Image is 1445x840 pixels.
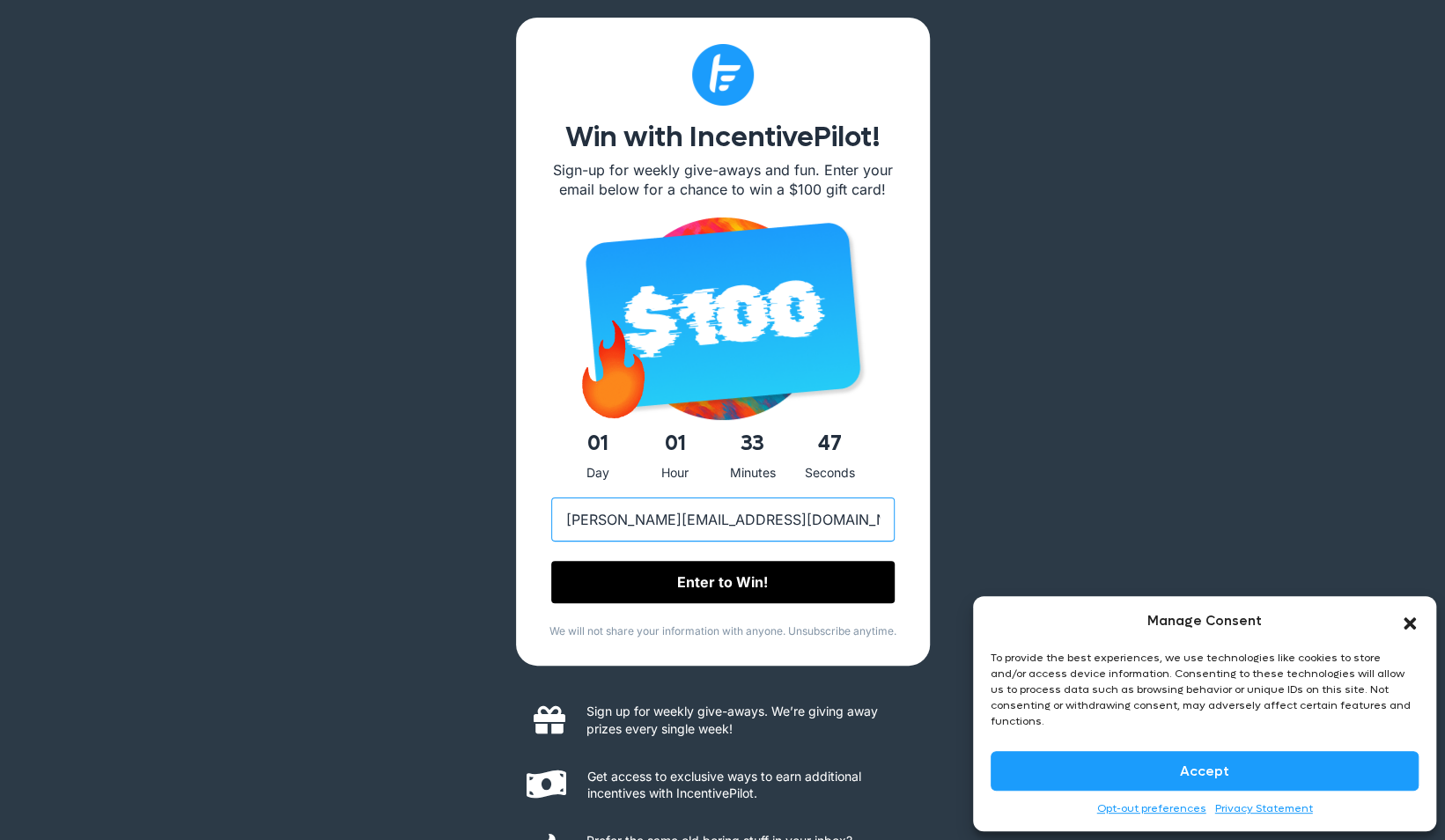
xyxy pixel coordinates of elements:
input: Enter Your Email Address [551,497,895,542]
div: Minutes [718,462,788,484]
p: Get access to exclusive ways to earn additional incentives with IncentivePilot. [587,768,912,802]
span: 47 [795,425,866,462]
span: 01 [640,425,711,462]
span: 33 [718,425,788,462]
img: iPhone 16 - 73 [560,217,886,420]
a: Privacy Statement [1215,799,1313,818]
div: Close dialog [1401,612,1419,630]
p: Sign-up for weekly give-aways and fun. Enter your email below for a chance to win a $100 gift card! [551,160,895,200]
a: Opt-out preferences [1097,799,1206,818]
div: Seconds [795,462,866,484]
div: To provide the best experiences, we use technologies like cookies to store and/or access device i... [991,650,1417,729]
h1: Win with IncentivePilot! [551,123,895,151]
div: Manage Consent [1147,609,1262,632]
img: giphy (2) [551,297,675,420]
div: Hour [640,462,711,484]
p: We will not share your information with anyone. Unsubscribe anytime. [542,624,903,639]
span: 01 [563,425,633,462]
input: Enter to Win! [551,561,895,603]
p: Sign up for weekly give-aways. We’re giving away prizes every single week! [586,703,912,737]
button: Accept [991,751,1419,791]
img: Subtract (1) [692,44,754,106]
div: Day [563,462,633,484]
